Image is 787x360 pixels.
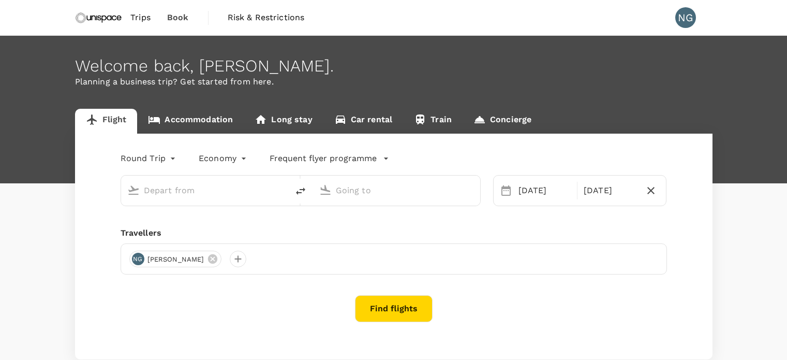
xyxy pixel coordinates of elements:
a: Car rental [323,109,404,134]
span: Trips [130,11,151,24]
p: Planning a business trip? Get started from here. [75,76,712,88]
div: [DATE] [514,180,575,201]
div: Travellers [121,227,667,239]
a: Concierge [463,109,542,134]
div: Round Trip [121,150,179,167]
button: Open [281,189,283,191]
div: Welcome back , [PERSON_NAME] . [75,56,712,76]
input: Going to [336,182,458,198]
span: [PERSON_NAME] [141,254,211,265]
button: Frequent flyer programme [270,152,389,165]
div: NG [675,7,696,28]
button: delete [288,179,313,204]
img: Unispace [75,6,123,29]
p: Frequent flyer programme [270,152,377,165]
span: Book [167,11,189,24]
div: NG[PERSON_NAME] [129,251,222,267]
input: Depart from [144,182,266,198]
div: [DATE] [580,180,640,201]
a: Flight [75,109,138,134]
div: Economy [199,150,249,167]
button: Find flights [355,295,433,322]
a: Accommodation [137,109,244,134]
a: Train [403,109,463,134]
div: NG [132,253,144,265]
span: Risk & Restrictions [228,11,305,24]
a: Long stay [244,109,323,134]
button: Open [473,189,475,191]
